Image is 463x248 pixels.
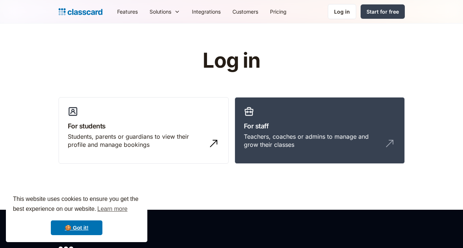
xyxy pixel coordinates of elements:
div: Solutions [150,8,171,15]
a: Features [111,3,144,20]
a: Start for free [361,4,405,19]
a: Log in [328,4,356,19]
h3: For students [68,121,220,131]
div: Teachers, coaches or admins to manage and grow their classes [244,132,381,149]
div: cookieconsent [6,188,147,242]
div: Log in [334,8,350,15]
a: dismiss cookie message [51,220,102,235]
a: For staffTeachers, coaches or admins to manage and grow their classes [235,97,405,164]
a: home [59,7,102,17]
h1: Log in [115,49,348,72]
div: Students, parents or guardians to view their profile and manage bookings [68,132,205,149]
div: Solutions [144,3,186,20]
div: Start for free [366,8,399,15]
a: For studentsStudents, parents or guardians to view their profile and manage bookings [59,97,229,164]
h3: For staff [244,121,396,131]
a: Customers [227,3,264,20]
a: Pricing [264,3,292,20]
a: Integrations [186,3,227,20]
a: learn more about cookies [96,203,129,215]
span: This website uses cookies to ensure you get the best experience on our website. [13,195,140,215]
